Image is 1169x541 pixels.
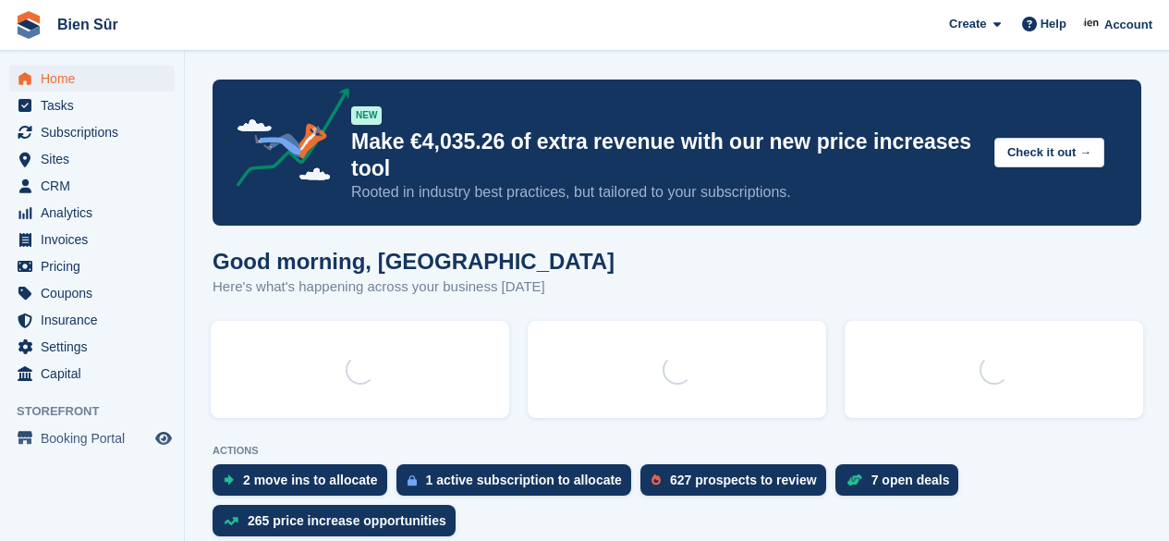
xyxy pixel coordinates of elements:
[213,464,396,505] a: 2 move ins to allocate
[41,173,152,199] span: CRM
[9,425,175,451] a: menu
[9,227,175,252] a: menu
[351,182,980,203] p: Rooted in industry best practices, but tailored to your subscriptions.
[41,119,152,145] span: Subscriptions
[351,129,980,182] p: Make €4,035.26 of extra revenue with our new price increases tool
[248,513,446,528] div: 265 price increase opportunities
[41,66,152,92] span: Home
[221,88,350,193] img: price-adjustments-announcement-icon-8257ccfd72463d97f412b2fc003d46551f7dbcb40ab6d574587a9cd5c0d94...
[9,334,175,360] a: menu
[1083,15,1102,33] img: Asmaa Habri
[640,464,835,505] a: 627 prospects to review
[41,253,152,279] span: Pricing
[41,200,152,226] span: Analytics
[41,361,152,387] span: Capital
[408,474,417,486] img: active_subscription_to_allocate_icon-d502201f5373d7db506a760aba3b589e785aa758c864c3986d89f69b8ff3...
[224,474,234,486] img: move_ins_to_allocate_icon-fdf77a2bb77ea45bf5b3d319d69a93e2d87916cf1d5bf7949dd705db3b84f3ca.svg
[651,474,661,486] img: prospect-51fa495bee0391a8d652442698ab0144808aea92771e9ea1ae160a38d050c398.svg
[41,307,152,333] span: Insurance
[949,15,986,33] span: Create
[41,92,152,118] span: Tasks
[213,249,615,274] h1: Good morning, [GEOGRAPHIC_DATA]
[9,92,175,118] a: menu
[1041,15,1066,33] span: Help
[9,200,175,226] a: menu
[9,173,175,199] a: menu
[9,66,175,92] a: menu
[41,425,152,451] span: Booking Portal
[9,146,175,172] a: menu
[9,280,175,306] a: menu
[41,146,152,172] span: Sites
[213,445,1141,457] p: ACTIONS
[41,334,152,360] span: Settings
[846,473,862,486] img: deal-1b604bf984904fb50ccaf53a9ad4b4a5d6e5aea283cecdc64d6e3604feb123c2.svg
[41,227,152,252] span: Invoices
[50,9,126,40] a: Bien Sûr
[670,473,817,487] div: 627 prospects to review
[9,361,175,387] a: menu
[871,473,950,487] div: 7 open deals
[224,517,238,525] img: price_increase_opportunities-93ffe204e8149a01c8c9dc8f82e8f89637d9d84a8eef4429ea346261dce0b2c0.svg
[351,106,382,125] div: NEW
[994,138,1104,168] button: Check it out →
[41,280,152,306] span: Coupons
[213,277,615,298] p: Here's what's happening across your business [DATE]
[396,464,640,505] a: 1 active subscription to allocate
[243,473,378,487] div: 2 move ins to allocate
[15,11,43,39] img: stora-icon-8386f47178a22dfd0bd8f6a31ec36ba5ce8667c1dd55bd0f319d3a0aa187defe.svg
[9,307,175,333] a: menu
[17,402,184,421] span: Storefront
[9,253,175,279] a: menu
[9,119,175,145] a: menu
[426,473,622,487] div: 1 active subscription to allocate
[1104,16,1152,34] span: Account
[152,427,175,449] a: Preview store
[835,464,968,505] a: 7 open deals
